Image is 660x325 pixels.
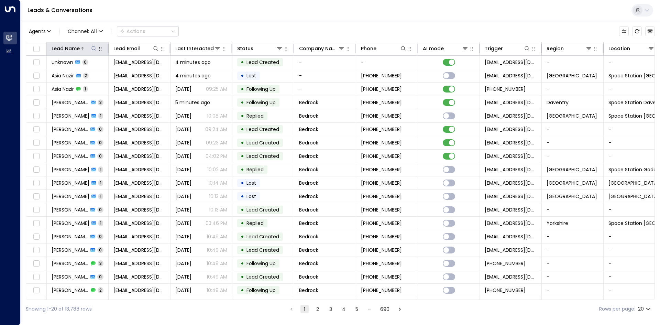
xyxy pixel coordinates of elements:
div: • [241,204,244,216]
td: - [542,123,604,136]
div: Location [608,44,654,53]
span: Lost [246,72,256,79]
span: 1 [98,166,103,172]
span: Daventry [547,99,569,106]
span: Sep 22, 2025 [175,153,191,160]
span: Bedrock [299,193,318,200]
span: 1 [98,180,103,186]
span: jwhitefamily@mail.com [113,287,165,294]
span: leads@space-station.co.uk [485,72,537,79]
td: - [542,136,604,149]
span: Toggle select row [32,85,41,94]
div: Region [547,44,592,53]
span: jwhitefamily@mail.com [113,153,165,160]
span: Aug 21, 2025 [175,206,191,213]
span: +447929511598 [361,86,402,93]
span: Toggle select row [32,206,41,214]
span: 0 [97,234,103,239]
span: Aug 20, 2025 [175,220,191,227]
span: Jenny White [52,247,88,253]
span: Toggle select row [32,72,41,80]
div: Company Name [299,44,345,53]
span: Following Up [246,287,276,294]
div: • [241,284,244,296]
span: 0 [97,140,103,145]
div: • [241,298,244,310]
div: Lead Name [52,44,80,53]
span: jwhitefamily@mail.com [113,220,165,227]
p: 09:25 AM [206,86,227,93]
span: +447929511598 [361,72,402,79]
span: +441234567890 [361,206,402,213]
span: +441234567890 [361,233,402,240]
span: +441234567890 [361,99,402,106]
span: Jenny White [52,287,89,294]
span: leads@space-station.co.uk [485,247,537,253]
span: Channel: [65,26,106,36]
span: jwhitefamily@mail.com [113,273,165,280]
span: leads@space-station.co.uk [485,180,537,186]
span: 0 [97,247,103,253]
span: 1 [98,193,103,199]
div: • [241,217,244,229]
span: Following Up [246,99,276,106]
span: leads@space-station.co.uk [485,59,537,66]
span: Jenny White [52,153,88,160]
button: Go to page 2 [313,305,322,313]
span: Agents [29,29,46,34]
span: Toggle select row [32,246,41,254]
span: All [91,29,97,34]
span: leads@space-station.co.uk [485,126,537,133]
td: - [542,297,604,310]
div: • [241,83,244,95]
p: 10:13 AM [209,193,227,200]
button: Customize [619,26,629,36]
span: jwhitefamily@mail.com [113,99,165,106]
span: +441234567890 [361,139,402,146]
p: 10:14 AM [208,180,227,186]
span: Aug 21, 2025 [175,193,191,200]
div: • [241,231,244,242]
td: - [542,230,604,243]
p: 10:08 AM [207,112,227,119]
span: Jenny White [52,273,88,280]
span: jwhitefamily@mail.com [113,139,165,146]
span: 4 minutes ago [175,72,211,79]
span: Toggle select row [32,139,41,147]
span: 0 [82,59,88,65]
span: Replied [246,166,264,173]
span: Sep 23, 2025 [175,126,191,133]
div: Trigger [485,44,530,53]
div: Location [608,44,630,53]
span: harryscarsales@hotmail.co.uk [113,72,165,79]
span: Toggle select row [32,152,41,161]
span: 3 [98,260,103,266]
p: 09:23 AM [206,139,227,146]
span: +441234567890 [361,193,402,200]
span: Shropshire [547,193,597,200]
span: Jenny White [52,112,89,119]
span: Toggle select row [32,112,41,120]
span: Asia Nazir [52,86,74,93]
div: • [241,258,244,269]
span: Bedrock [299,247,318,253]
td: - [294,56,356,69]
span: Following Up [246,86,276,93]
span: 5 minutes ago [175,99,210,106]
span: Toggle select all [32,45,41,53]
div: • [241,271,244,283]
p: 10:49 AM [207,233,227,240]
button: Channel:All [65,26,106,36]
span: leads@space-station.co.uk [485,193,537,200]
span: Jenny White [52,180,89,186]
span: Surrey [547,166,597,173]
div: • [241,177,244,189]
div: Lead Email [113,44,140,53]
button: Go to page 690 [379,305,391,313]
span: leads@space-station.co.uk [485,153,537,160]
span: Bedrock [299,287,318,294]
span: jwhitefamily@mail.com [113,166,165,173]
div: Lead Name [52,44,97,53]
span: +441234567890 [361,260,402,267]
span: jwhitefamily@mail.com [113,206,165,213]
